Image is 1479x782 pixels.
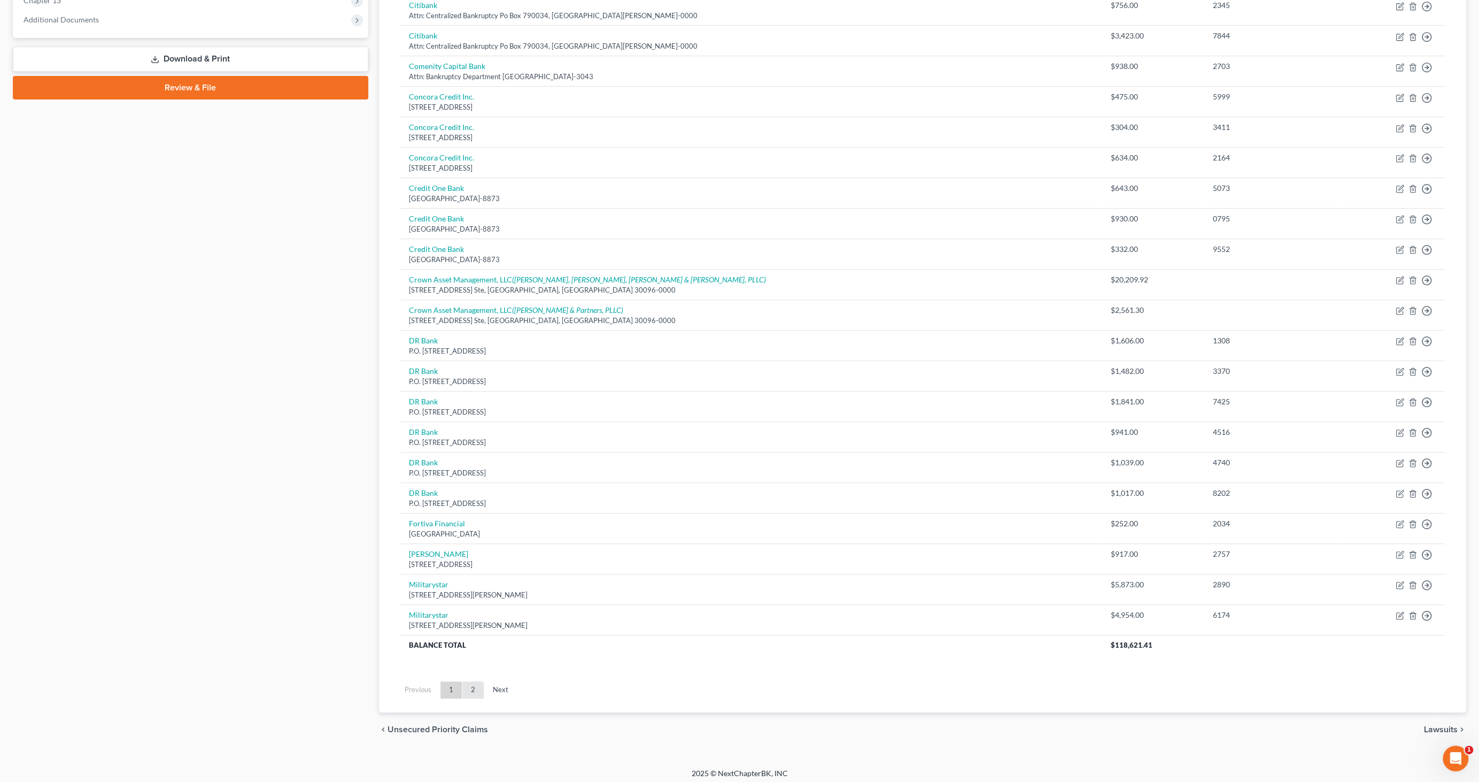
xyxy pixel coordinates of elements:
[409,549,468,558] a: [PERSON_NAME]
[1213,335,1328,346] div: 1308
[1424,725,1466,734] button: Lawsuits chevron_right
[1213,488,1328,499] div: 8202
[409,366,438,375] a: DR Bank
[409,102,1094,112] div: [STREET_ADDRESS]
[409,336,438,345] a: DR Bank
[1111,427,1196,438] div: $941.00
[409,194,1094,204] div: [GEOGRAPHIC_DATA]-8873
[379,725,488,734] button: chevron_left Unsecured Priority Claims
[1111,305,1196,316] div: $2,561.30
[409,285,1094,295] div: [STREET_ADDRESS] Ste, [GEOGRAPHIC_DATA], [GEOGRAPHIC_DATA] 30096-0000
[1213,366,1328,377] div: 3370
[1424,725,1458,734] span: Lawsuits
[409,529,1094,539] div: [GEOGRAPHIC_DATA]
[1111,335,1196,346] div: $1,606.00
[1213,152,1328,163] div: 2164
[409,458,438,467] a: DR Bank
[409,427,438,436] a: DR Bank
[409,580,448,589] a: Militarystar
[1111,274,1196,285] div: $20,209.92
[1111,366,1196,377] div: $1,482.00
[388,725,488,734] span: Unsecured Priority Claims
[462,681,484,699] a: 2
[440,681,462,699] a: 1
[379,725,388,734] i: chevron_left
[409,377,1094,387] div: P.O. [STREET_ADDRESS]
[409,519,465,528] a: Fortiva Financial
[1111,579,1196,590] div: $5,873.00
[1111,152,1196,163] div: $634.00
[1111,549,1196,559] div: $917.00
[409,407,1094,417] div: P.O. [STREET_ADDRESS]
[409,488,438,497] a: DR Bank
[409,316,1094,326] div: [STREET_ADDRESS] Ste, [GEOGRAPHIC_DATA], [GEOGRAPHIC_DATA] 30096-0000
[1458,725,1466,734] i: chevron_right
[512,305,623,315] i: ([PERSON_NAME] & Partners, PLLC)
[409,133,1094,143] div: [STREET_ADDRESS]
[409,590,1094,600] div: [STREET_ADDRESS][PERSON_NAME]
[1111,244,1196,255] div: $332.00
[1213,91,1328,102] div: 5999
[1111,610,1196,620] div: $4,954.00
[1213,457,1328,468] div: 4740
[1111,488,1196,499] div: $1,017.00
[409,275,766,284] a: Crown Asset Management, LLC([PERSON_NAME], [PERSON_NAME], [PERSON_NAME] & [PERSON_NAME], PLLC)
[409,72,1094,82] div: Attn: Bankruptcy Department [GEOGRAPHIC_DATA]-3043
[409,1,437,10] a: Citibank
[13,76,368,99] a: Review & File
[409,397,438,406] a: DR Bank
[409,499,1094,509] div: P.O. [STREET_ADDRESS]
[409,559,1094,570] div: [STREET_ADDRESS]
[1443,746,1468,771] iframe: Intercom live chat
[409,214,464,223] a: Credit One Bank
[409,62,485,71] a: Comenity Capital Bank
[1213,518,1328,529] div: 2034
[1111,91,1196,102] div: $475.00
[409,255,1094,265] div: [GEOGRAPHIC_DATA]-8873
[1213,579,1328,590] div: 2890
[1111,518,1196,529] div: $252.00
[1111,30,1196,41] div: $3,423.00
[13,47,368,72] a: Download & Print
[1213,396,1328,407] div: 7425
[409,620,1094,631] div: [STREET_ADDRESS][PERSON_NAME]
[1111,61,1196,72] div: $938.00
[1111,641,1152,649] span: $118,621.41
[409,183,464,193] a: Credit One Bank
[409,41,1094,51] div: Attn: Centralized Bankruptcy Po Box 790034, [GEOGRAPHIC_DATA][PERSON_NAME]-0000
[409,31,437,40] a: Citibank
[1213,213,1328,224] div: 0795
[409,92,474,101] a: Concora Credit Inc.
[484,681,517,699] a: Next
[400,635,1102,654] th: Balance Total
[409,11,1094,21] div: Attn: Centralized Bankruptcy Po Box 790034, [GEOGRAPHIC_DATA][PERSON_NAME]-0000
[409,346,1094,356] div: P.O. [STREET_ADDRESS]
[1213,122,1328,133] div: 3411
[1111,183,1196,194] div: $643.00
[1213,244,1328,255] div: 9552
[409,153,474,162] a: Concora Credit Inc.
[1213,30,1328,41] div: 7844
[1111,396,1196,407] div: $1,841.00
[409,244,464,254] a: Credit One Bank
[1213,549,1328,559] div: 2757
[1111,457,1196,468] div: $1,039.00
[1213,610,1328,620] div: 6174
[1213,183,1328,194] div: 5073
[512,275,766,284] i: ([PERSON_NAME], [PERSON_NAME], [PERSON_NAME] & [PERSON_NAME], PLLC)
[1111,213,1196,224] div: $930.00
[409,610,448,619] a: Militarystar
[409,122,474,132] a: Concora Credit Inc.
[1111,122,1196,133] div: $304.00
[409,468,1094,478] div: P.O. [STREET_ADDRESS]
[409,163,1094,173] div: [STREET_ADDRESS]
[1213,427,1328,438] div: 4516
[409,305,623,315] a: Crown Asset Management, LLC([PERSON_NAME] & Partners, PLLC)
[1213,61,1328,72] div: 2703
[409,224,1094,234] div: [GEOGRAPHIC_DATA]-8873
[24,15,99,24] span: Additional Documents
[409,438,1094,448] div: P.O. [STREET_ADDRESS]
[1465,746,1473,754] span: 1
